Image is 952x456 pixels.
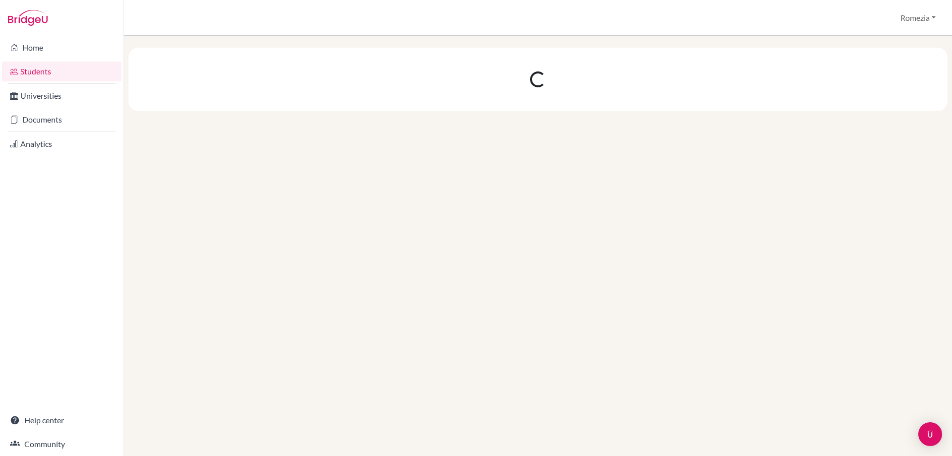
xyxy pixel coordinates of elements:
[896,8,940,27] button: Romezia
[918,422,942,446] div: Open Intercom Messenger
[2,86,121,106] a: Universities
[2,62,121,81] a: Students
[2,134,121,154] a: Analytics
[8,10,48,26] img: Bridge-U
[2,38,121,58] a: Home
[2,434,121,454] a: Community
[2,410,121,430] a: Help center
[2,110,121,130] a: Documents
